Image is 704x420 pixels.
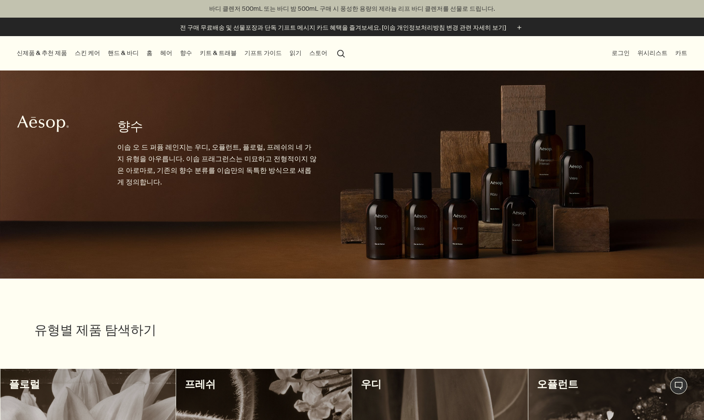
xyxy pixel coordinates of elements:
nav: primary [15,36,349,71]
a: 헤어 [158,47,174,59]
button: 로그인 [610,47,631,59]
button: 스토어 [308,47,329,59]
a: 스킨 케어 [73,47,102,59]
a: 홈 [145,47,154,59]
h3: 우디 [361,377,519,391]
h3: 프레쉬 [185,377,343,391]
h3: 플로럴 [9,377,168,391]
a: 읽기 [288,47,303,59]
a: 키트 & 트래블 [198,47,238,59]
h1: 향수 [117,118,317,135]
button: 검색창 열기 [333,45,349,61]
p: 바디 클렌저 500mL 또는 바디 밤 500mL 구매 시 풍성한 용량의 제라늄 리프 바디 클렌저를 선물로 드립니다. [9,4,695,13]
button: 신제품 & 추천 제품 [15,47,69,59]
h3: 오퓰런트 [537,377,695,391]
a: 핸드 & 바디 [106,47,140,59]
button: 카트 [674,47,689,59]
p: 전 구매 무료배송 및 선물포장과 단독 기프트 메시지 카드 혜택을 즐겨보세요. [이솝 개인정보처리방침 변경 관련 자세히 보기] [180,23,506,32]
p: 이솝 오 드 퍼퓸 레인지는 우디, 오퓰런트, 플로럴, 프레쉬의 네 가지 유형을 아우릅니다. 이솝 프래그런스는 미묘하고 전형적이지 않은 아로마로, 기존의 향수 분류를 이솝만의 ... [117,141,317,188]
a: Aesop [15,113,71,137]
svg: Aesop [17,115,69,132]
a: 위시리스트 [636,47,669,59]
a: 기프트 가이드 [243,47,283,59]
h2: 유형별 제품 탐색하기 [34,322,246,339]
button: 전 구매 무료배송 및 선물포장과 단독 기프트 메시지 카드 혜택을 즐겨보세요. [이솝 개인정보처리방침 변경 관련 자세히 보기] [180,23,524,33]
a: 향수 [178,47,194,59]
nav: supplementary [610,36,689,71]
button: 1:1 채팅 상담 [670,377,687,394]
